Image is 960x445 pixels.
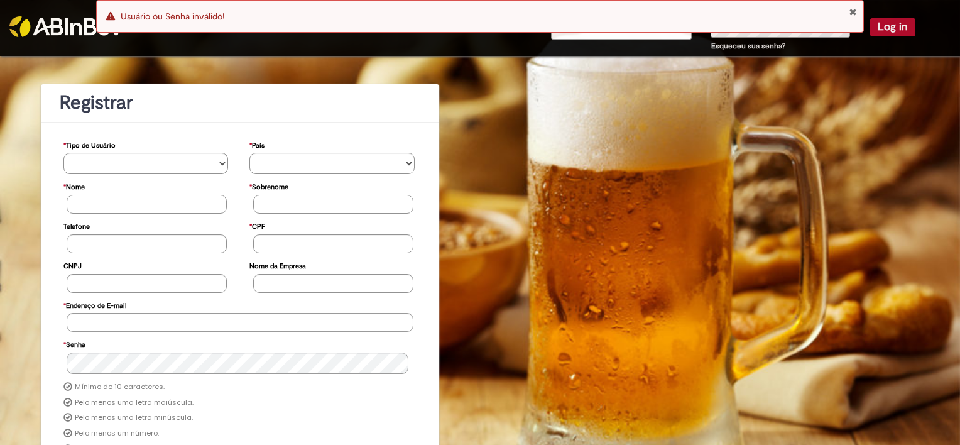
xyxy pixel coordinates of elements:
label: Nome [63,177,85,195]
label: Senha [63,334,85,353]
label: CPF [249,216,265,234]
label: Tipo de Usuário [63,135,116,153]
label: País [249,135,265,153]
label: Endereço de E-mail [63,295,126,314]
label: Nome da Empresa [249,256,306,274]
label: CNPJ [63,256,82,274]
span: Usuário ou Senha inválido! [121,11,224,22]
a: Esqueceu sua senha? [711,41,785,51]
label: Telefone [63,216,90,234]
label: Sobrenome [249,177,288,195]
label: Pelo menos uma letra minúscula. [75,413,193,423]
label: Mínimo de 10 caracteres. [75,382,165,392]
img: ABInbev-white.png [9,16,123,37]
button: Log in [870,18,915,36]
label: Pelo menos uma letra maiúscula. [75,398,194,408]
button: Close Notification [849,7,857,17]
label: Pelo menos um número. [75,429,159,439]
h1: Registrar [60,92,420,113]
